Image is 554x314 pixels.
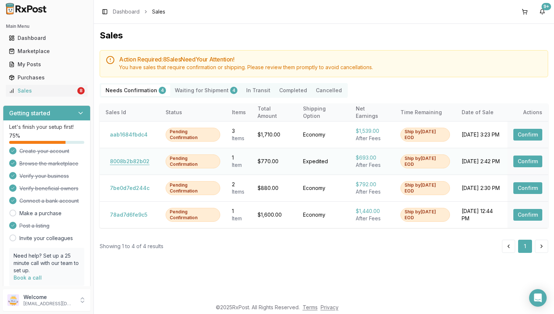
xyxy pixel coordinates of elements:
a: Sales8 [6,84,88,97]
div: Item s [232,135,246,142]
th: Actions [507,104,548,121]
div: $1,440.00 [356,208,388,215]
button: Purchases [3,72,91,83]
div: 1 [232,208,246,215]
div: Ship by [DATE] EOD [400,154,450,168]
div: Economy [303,184,344,192]
button: Confirm [513,156,542,167]
button: Needs Confirmation [101,85,170,96]
button: Completed [275,85,311,96]
div: 9+ [542,3,551,10]
a: Make a purchase [19,210,62,217]
th: Date of Sale [456,104,507,121]
div: 8 [77,87,85,94]
div: $770.00 [258,158,291,165]
div: $880.00 [258,184,291,192]
div: [DATE] 3:23 PM [462,131,502,138]
img: RxPost Logo [3,3,50,15]
button: Marketplace [3,45,91,57]
div: Item [232,161,246,169]
button: Waiting for Shipment [170,85,242,96]
span: Verify your business [19,172,69,180]
div: Item s [232,188,246,195]
button: Dashboard [3,32,91,44]
div: Purchases [9,74,85,81]
div: 4 [159,87,166,94]
p: Welcome [23,294,74,301]
button: Cancelled [311,85,346,96]
button: Confirm [513,182,542,194]
h5: Action Required: 8 Sale s Need Your Attention! [119,56,542,62]
div: Dashboard [9,34,85,42]
div: Open Intercom Messenger [529,289,547,307]
div: Item [232,215,246,222]
button: Confirm [513,209,542,221]
div: Ship by [DATE] EOD [400,128,450,142]
th: Sales Id [100,104,160,121]
th: Total Amount [252,104,297,121]
button: Confirm [513,129,542,141]
span: Create your account [19,147,69,155]
div: Showing 1 to 4 of 4 results [100,243,163,250]
th: Items [226,104,252,121]
span: Verify beneficial owners [19,185,78,192]
div: Sales [9,87,76,94]
h3: Getting started [9,109,50,117]
button: My Posts [3,59,91,70]
button: 7be0d7ed244c [106,182,154,194]
span: 75 % [9,132,20,139]
div: Pending Confirmation [166,128,220,142]
button: 1 [518,240,532,253]
span: Post a listing [19,222,49,229]
a: Marketplace [6,45,88,58]
th: Status [160,104,226,121]
div: 2 [232,181,246,188]
th: Time Remaining [395,104,456,121]
div: After Fees [356,188,388,195]
div: 1 [232,154,246,161]
div: 3 [232,127,246,135]
div: Economy [303,131,344,138]
div: $1,539.00 [356,127,388,135]
div: My Posts [9,61,85,68]
h1: Sales [100,30,548,41]
a: Dashboard [6,31,88,45]
span: Sales [152,8,165,15]
button: 78ad7d6fe9c5 [106,209,152,221]
div: [DATE] 12:44 PM [462,208,502,222]
div: After Fees [356,135,388,142]
a: Purchases [6,71,88,84]
div: $1,600.00 [258,211,291,218]
div: You have sales that require confirmation or shipping. Please review them promptly to avoid cancel... [119,64,542,71]
div: Pending Confirmation [166,208,220,222]
a: Dashboard [113,8,140,15]
div: Economy [303,211,344,218]
a: Book a call [14,274,42,281]
nav: breadcrumb [113,8,165,15]
span: Browse the marketplace [19,160,78,167]
div: $1,710.00 [258,131,291,138]
button: Sales8 [3,85,91,97]
a: Invite your colleagues [19,235,73,242]
div: 4 [230,87,237,94]
div: Pending Confirmation [166,181,220,195]
div: Pending Confirmation [166,154,220,168]
button: aab1684fbdc4 [106,129,152,141]
div: After Fees [356,215,388,222]
span: Connect a bank account [19,197,79,205]
p: Need help? Set up a 25 minute call with our team to set up. [14,252,80,274]
div: Marketplace [9,48,85,55]
th: Shipping Option [297,104,350,121]
button: In Transit [242,85,275,96]
div: $693.00 [356,154,388,161]
div: After Fees [356,161,388,169]
a: Terms [303,304,318,310]
button: 9+ [536,6,548,18]
th: Net Earnings [350,104,394,121]
img: User avatar [7,294,19,306]
div: $792.00 [356,181,388,188]
button: 8008b2b82b02 [106,156,154,167]
div: [DATE] 2:30 PM [462,184,502,192]
p: [EMAIL_ADDRESS][DOMAIN_NAME] [23,301,74,307]
p: Let's finish your setup first! [9,123,84,131]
